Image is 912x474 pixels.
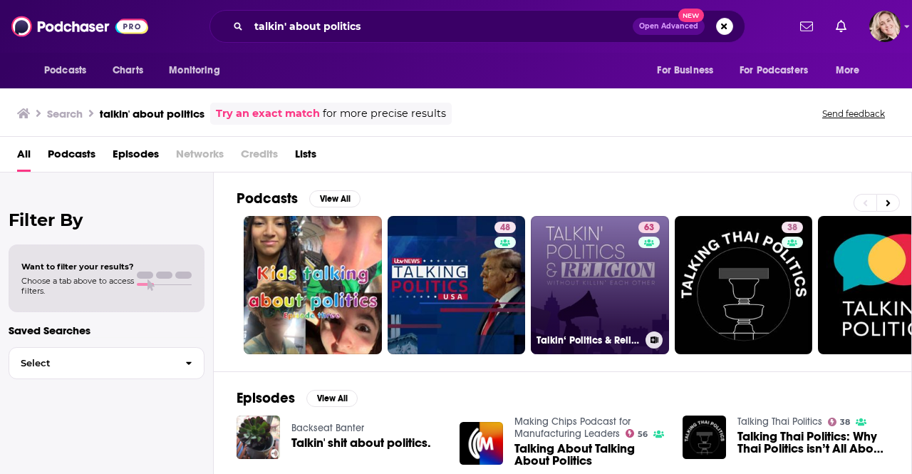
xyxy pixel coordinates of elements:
a: Talking Thai Politics: Why Thai Politics isn’t All About China [737,431,888,455]
h2: Podcasts [237,190,298,207]
h3: Search [47,107,83,120]
button: Open AdvancedNew [633,18,705,35]
h3: Talkin‘ Politics & Religion Without Killin‘ Each Other [537,334,640,346]
span: Logged in as kkclayton [869,11,901,42]
span: 38 [840,419,850,426]
span: Choose a tab above to access filters. [21,276,134,296]
a: Talking About Talking About Politics [514,443,665,467]
div: Search podcasts, credits, & more... [209,10,745,43]
span: Monitoring [169,61,219,81]
button: View All [306,390,358,407]
span: 63 [644,221,654,235]
a: 48 [494,222,516,233]
input: Search podcasts, credits, & more... [249,15,633,38]
button: Show profile menu [869,11,901,42]
a: 38 [675,216,813,354]
span: More [836,61,860,81]
span: Want to filter your results? [21,262,134,272]
span: Select [9,359,174,368]
span: 56 [638,431,648,438]
a: 38 [828,418,851,426]
a: Talkin' shit about politics. [291,437,431,449]
a: Talking Thai Politics [737,416,822,428]
a: Episodes [113,143,159,172]
span: Credits [241,143,278,172]
a: PodcastsView All [237,190,361,207]
span: Charts [113,61,143,81]
a: Backseat Banter [291,422,364,434]
button: open menu [730,57,829,84]
a: Show notifications dropdown [830,14,852,38]
a: Show notifications dropdown [794,14,819,38]
img: Talking About Talking About Politics [460,422,503,465]
p: Saved Searches [9,324,204,337]
img: Talking Thai Politics: Why Thai Politics isn’t All About China [683,416,726,459]
span: for more precise results [323,105,446,122]
h2: Episodes [237,389,295,407]
a: Podcasts [48,143,95,172]
a: Lists [295,143,316,172]
img: Podchaser - Follow, Share and Rate Podcasts [11,13,148,40]
button: open menu [159,57,238,84]
a: EpisodesView All [237,389,358,407]
span: For Business [657,61,713,81]
a: 38 [782,222,803,233]
span: 48 [500,221,510,235]
button: View All [309,190,361,207]
a: Charts [103,57,152,84]
button: Send feedback [818,108,889,120]
a: 63 [638,222,660,233]
span: Talking Thai Politics: Why Thai Politics isn’t All About [GEOGRAPHIC_DATA] [737,431,888,455]
span: For Podcasters [740,61,808,81]
span: Podcasts [44,61,86,81]
a: 56 [626,429,648,438]
button: open menu [34,57,105,84]
span: Open Advanced [639,23,698,30]
a: 48 [388,216,526,354]
button: open menu [826,57,878,84]
img: User Profile [869,11,901,42]
span: New [678,9,704,22]
button: open menu [647,57,731,84]
button: Select [9,347,204,379]
img: Talkin' shit about politics. [237,416,280,459]
a: 63Talkin‘ Politics & Religion Without Killin‘ Each Other [531,216,669,354]
a: Try an exact match [216,105,320,122]
h3: talkin' about politics [100,107,204,120]
span: Networks [176,143,224,172]
span: 38 [787,221,797,235]
h2: Filter By [9,210,204,230]
a: All [17,143,31,172]
a: Making Chips Podcast for Manufacturing Leaders [514,416,631,440]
